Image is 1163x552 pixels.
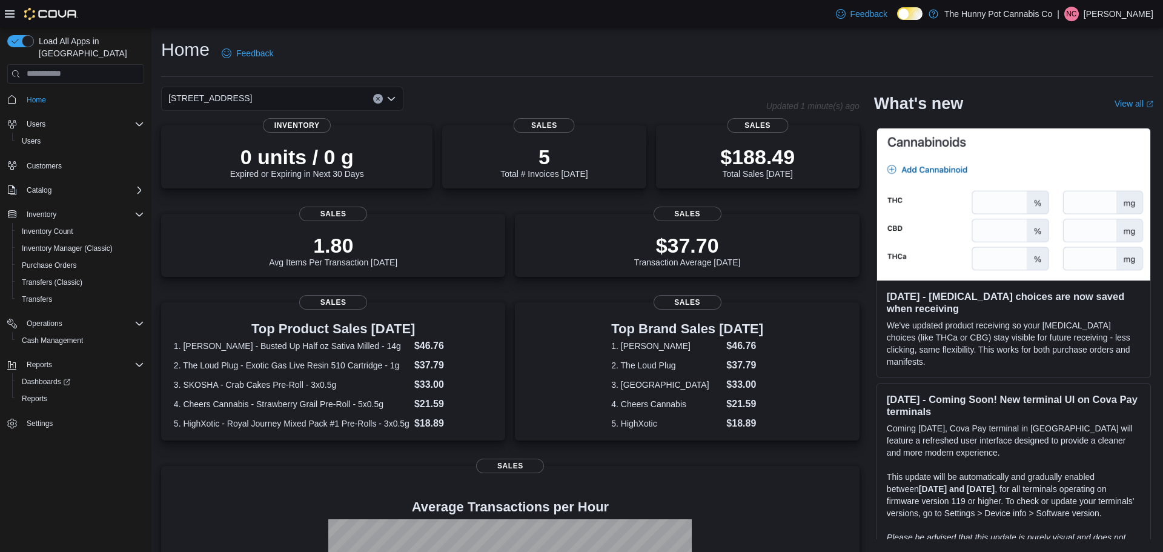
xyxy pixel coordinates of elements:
button: Users [12,133,149,150]
span: Inventory Manager (Classic) [22,244,113,253]
a: Dashboards [12,373,149,390]
span: Customers [27,161,62,171]
button: Users [2,116,149,133]
dt: 4. Cheers Cannabis [611,398,721,410]
span: Reports [22,394,47,404]
a: Purchase Orders [17,258,82,273]
a: Home [22,93,51,107]
dd: $37.79 [726,358,763,373]
span: Cash Management [22,336,83,345]
a: Cash Management [17,333,88,348]
dt: 4. Cheers Cannabis - Strawberry Grail Pre-Roll - 5x0.5g [174,398,409,410]
h4: Average Transactions per Hour [171,500,850,514]
span: Sales [299,207,367,221]
span: Purchase Orders [22,261,77,270]
dd: $33.00 [726,377,763,392]
span: Inventory Count [17,224,144,239]
span: Operations [22,316,144,331]
span: Dashboards [22,377,70,387]
a: Feedback [831,2,892,26]
dt: 1. [PERSON_NAME] - Busted Up Half oz Sativa Milled - 14g [174,340,409,352]
span: Users [22,136,41,146]
button: Users [22,117,50,131]
button: Open list of options [386,94,396,104]
button: Home [2,91,149,108]
span: Dark Mode [897,20,898,21]
strong: [DATE] and [DATE] [919,484,995,494]
span: Settings [22,416,144,431]
p: 1.80 [269,233,397,258]
dd: $21.59 [414,397,493,411]
span: Reports [17,391,144,406]
a: Transfers (Classic) [17,275,87,290]
div: Transaction Average [DATE] [634,233,741,267]
p: 0 units / 0 g [230,145,364,169]
dd: $46.76 [726,339,763,353]
p: Coming [DATE], Cova Pay terminal in [GEOGRAPHIC_DATA] will feature a refreshed user interface des... [887,422,1141,459]
button: Transfers [12,291,149,308]
span: Inventory Manager (Classic) [17,241,144,256]
span: Inventory [27,210,56,219]
p: Updated 1 minute(s) ago [766,101,860,111]
button: Operations [22,316,67,331]
a: Feedback [217,41,278,65]
span: Users [27,119,45,129]
dd: $37.79 [414,358,493,373]
a: Inventory Count [17,224,78,239]
p: We've updated product receiving so your [MEDICAL_DATA] choices (like THCa or CBG) stay visible fo... [887,319,1141,368]
p: The Hunny Pot Cannabis Co [944,7,1052,21]
button: Catalog [2,182,149,199]
div: Avg Items Per Transaction [DATE] [269,233,397,267]
dt: 3. [GEOGRAPHIC_DATA] [611,379,721,391]
span: Settings [27,419,53,428]
span: Catalog [22,183,144,198]
h3: Top Brand Sales [DATE] [611,322,763,336]
a: View allExternal link [1115,99,1153,108]
p: This update will be automatically and gradually enabled between , for all terminals operating on ... [887,471,1141,519]
dt: 5. HighXotic [611,417,721,430]
dt: 2. The Loud Plug [611,359,721,371]
p: | [1057,7,1059,21]
dd: $18.89 [414,416,493,431]
span: Sales [476,459,544,473]
button: Reports [12,390,149,407]
span: Purchase Orders [17,258,144,273]
span: Reports [22,357,144,372]
span: Customers [22,158,144,173]
a: Transfers [17,292,57,307]
span: Users [17,134,144,148]
a: Customers [22,159,67,173]
div: Total Sales [DATE] [720,145,795,179]
button: Clear input [373,94,383,104]
nav: Complex example [7,86,144,464]
dd: $33.00 [414,377,493,392]
span: Reports [27,360,52,370]
span: Inventory [263,118,331,133]
a: Dashboards [17,374,75,389]
span: Sales [654,207,721,221]
h3: [DATE] - [MEDICAL_DATA] choices are now saved when receiving [887,290,1141,314]
span: Dashboards [17,374,144,389]
a: Settings [22,416,58,431]
span: Sales [727,118,788,133]
input: Dark Mode [897,7,923,20]
p: [PERSON_NAME] [1084,7,1153,21]
span: Sales [514,118,575,133]
span: Transfers [22,294,52,304]
button: Reports [22,357,57,372]
dt: 1. [PERSON_NAME] [611,340,721,352]
button: Operations [2,315,149,332]
span: Transfers (Classic) [17,275,144,290]
dt: 2. The Loud Plug - Exotic Gas Live Resin 510 Cartridge - 1g [174,359,409,371]
button: Settings [2,414,149,432]
button: Inventory Manager (Classic) [12,240,149,257]
a: Reports [17,391,52,406]
button: Purchase Orders [12,257,149,274]
dd: $18.89 [726,416,763,431]
span: Inventory Count [22,227,73,236]
dt: 3. SKOSHA - Crab Cakes Pre-Roll - 3x0.5g [174,379,409,391]
div: Total # Invoices [DATE] [500,145,588,179]
div: Expired or Expiring in Next 30 Days [230,145,364,179]
span: Sales [654,295,721,310]
p: 5 [500,145,588,169]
